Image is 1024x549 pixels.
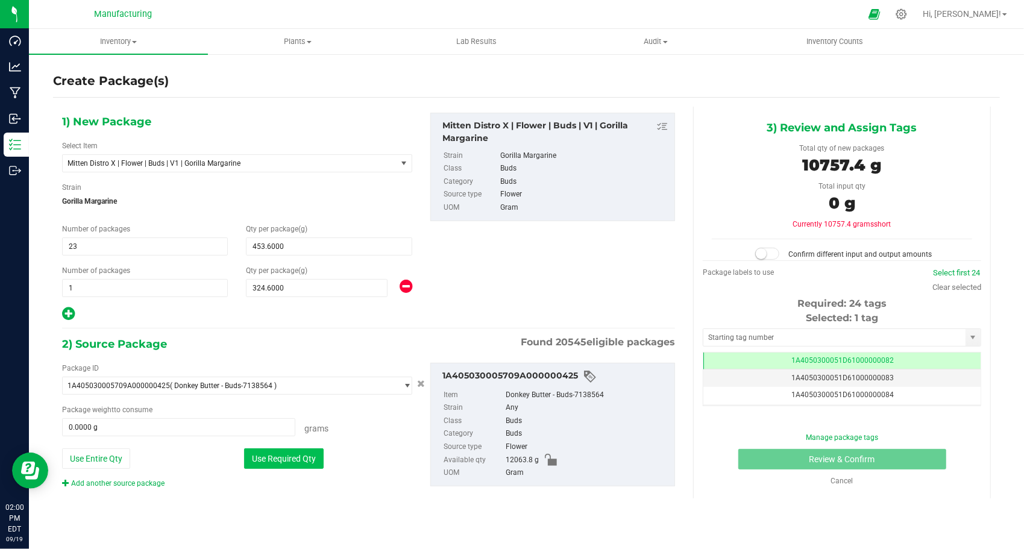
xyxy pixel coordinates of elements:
[500,201,668,215] div: Gram
[5,502,24,535] p: 02:00 PM EDT
[444,188,498,201] label: Source type
[444,175,498,189] label: Category
[29,29,208,54] a: Inventory
[444,401,503,415] label: Strain
[29,36,208,47] span: Inventory
[304,424,328,433] span: Grams
[246,225,307,233] span: Qty per package
[63,419,295,436] input: 0.0000 g
[444,454,503,467] label: Available qty
[932,283,981,292] a: Clear selected
[500,175,668,189] div: Buds
[62,140,98,151] label: Select Item
[894,8,909,20] div: Manage settings
[9,87,21,99] inline-svg: Manufacturing
[738,449,946,469] button: Review & Confirm
[442,119,668,145] div: Mitten Distro X | Flower | Buds | V1 | Gorilla Margarine
[788,250,932,259] span: Confirm different input and output amounts
[63,238,227,255] input: 23
[442,369,668,384] div: 1A405030005709A000000425
[818,182,865,190] span: Total input qty
[9,165,21,177] inline-svg: Outbound
[53,72,169,90] h4: Create Package(s)
[500,162,668,175] div: Buds
[506,441,668,454] div: Flower
[444,427,503,441] label: Category
[506,427,668,441] div: Buds
[9,139,21,151] inline-svg: Inventory
[208,29,387,54] a: Plants
[444,149,498,163] label: Strain
[703,329,966,346] input: Starting tag number
[875,220,891,228] span: short
[397,377,412,394] span: select
[506,415,668,428] div: Buds
[791,374,894,382] span: 1A4050300051D61000000083
[62,448,130,469] button: Use Entire Qty
[94,9,152,19] span: Manufacturing
[62,113,151,131] span: 1) New Package
[791,391,894,399] span: 1A4050300051D61000000084
[806,312,878,324] span: Selected: 1 tag
[170,381,277,390] span: ( Donkey Butter - Buds-7138564 )
[831,477,853,485] a: Cancel
[9,61,21,73] inline-svg: Analytics
[444,441,503,454] label: Source type
[703,268,774,277] span: Package labels to use
[9,113,21,125] inline-svg: Inbound
[62,406,152,414] span: Package to consume
[12,453,48,489] iframe: Resource center
[506,454,539,467] span: 12063.8 g
[800,144,885,152] span: Total qty of new packages
[767,119,917,137] span: 3) Review and Assign Tags
[62,182,81,193] label: Strain
[209,36,386,47] span: Plants
[247,280,386,296] input: 324.6000
[62,225,130,233] span: Number of packages
[246,266,307,275] span: Qty per package
[444,466,503,480] label: UOM
[400,279,412,295] span: Remove output
[923,9,1001,19] span: Hi, [PERSON_NAME]!
[62,312,75,321] span: Add new output
[746,29,925,54] a: Inventory Counts
[62,192,412,210] span: Gorilla Margarine
[62,266,130,275] span: Number of packages
[966,329,981,346] span: select
[567,29,746,54] a: Audit
[5,535,24,544] p: 09/19
[440,36,513,47] span: Lab Results
[62,335,167,353] span: 2) Source Package
[444,201,498,215] label: UOM
[803,155,882,175] span: 10757.4 g
[567,36,745,47] span: Audit
[791,356,894,365] span: 1A4050300051D61000000082
[68,381,170,390] span: 1A405030005709A000000425
[397,155,412,172] span: select
[806,433,878,442] a: Manage package tags
[92,406,114,414] span: weight
[247,238,411,255] input: 453.6000
[500,188,668,201] div: Flower
[861,2,888,26] span: Open Ecommerce Menu
[9,35,21,47] inline-svg: Dashboard
[829,193,855,213] span: 0 g
[506,389,668,402] div: Donkey Butter - Buds-7138564
[444,415,503,428] label: Class
[797,298,887,309] span: Required: 24 tags
[933,268,980,277] a: Select first 24
[413,375,429,393] button: Cancel button
[62,364,99,372] span: Package ID
[790,36,879,47] span: Inventory Counts
[298,225,307,233] span: (g)
[244,448,324,469] button: Use Required Qty
[62,479,165,488] a: Add another source package
[506,466,668,480] div: Gram
[68,159,379,168] span: Mitten Distro X | Flower | Buds | V1 | Gorilla Margarine
[298,266,307,275] span: (g)
[500,149,668,163] div: Gorilla Margarine
[444,389,503,402] label: Item
[444,162,498,175] label: Class
[556,336,586,348] span: 20545
[63,280,227,296] input: 1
